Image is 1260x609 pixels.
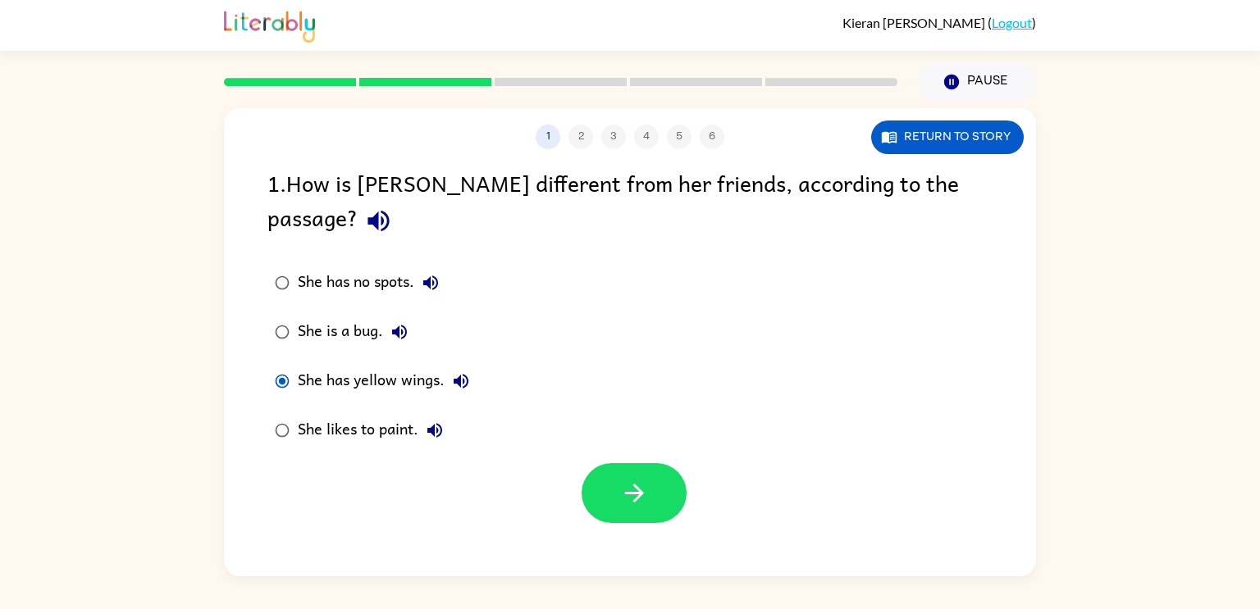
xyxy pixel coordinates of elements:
[383,316,416,348] button: She is a bug.
[418,414,451,447] button: She likes to paint.
[267,166,993,242] div: 1 . How is [PERSON_NAME] different from her friends, according to the passage?
[842,15,1036,30] div: ( )
[298,365,477,398] div: She has yellow wings.
[917,63,1036,101] button: Pause
[298,316,416,348] div: She is a bug.
[224,7,315,43] img: Literably
[871,120,1024,154] button: Return to story
[536,125,560,149] button: 1
[298,266,447,299] div: She has no spots.
[414,266,447,299] button: She has no spots.
[842,15,988,30] span: Kieran [PERSON_NAME]
[445,365,477,398] button: She has yellow wings.
[298,414,451,447] div: She likes to paint.
[992,15,1032,30] a: Logout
